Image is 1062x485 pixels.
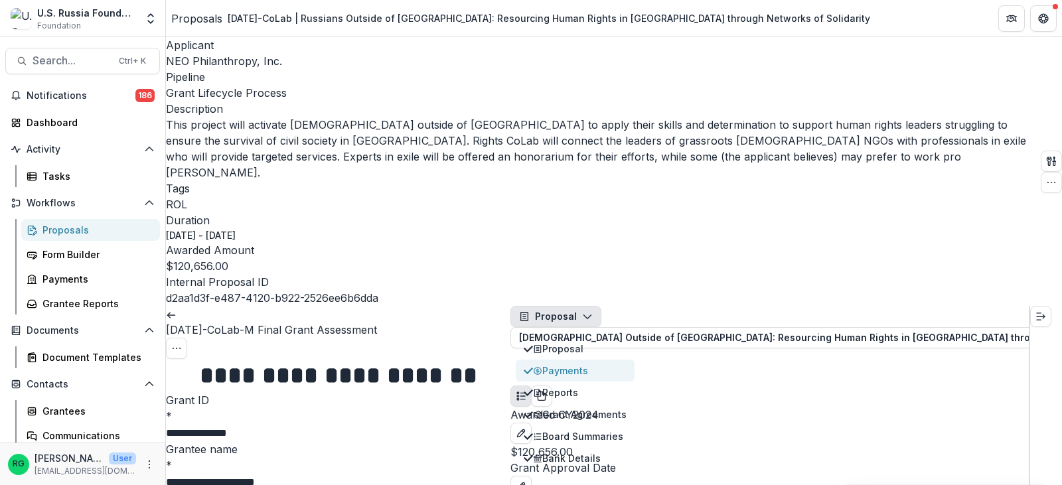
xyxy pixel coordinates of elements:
button: Search... [5,48,160,74]
p: Duration [166,212,1035,228]
div: Payments [42,272,149,286]
div: Proposals [42,223,149,237]
a: Payments [21,268,160,290]
p: [DATE] - [DATE] [166,228,236,242]
div: Proposal [533,342,627,356]
button: edit [510,423,532,444]
button: Open Activity [5,139,160,160]
a: Proposals [21,219,160,241]
button: More [141,456,157,472]
a: Grantee Reports [21,293,160,314]
nav: breadcrumb [171,9,875,28]
div: Tasks [42,169,149,183]
button: Open Workflows [5,192,160,214]
button: Expand right [1030,306,1051,327]
div: Ctrl + K [116,54,149,68]
a: Communications [21,425,160,447]
p: Applicant [166,37,1035,53]
p: Internal Proposal ID [166,274,1035,290]
a: Form Builder [21,243,160,265]
div: Form Builder [42,247,149,261]
button: Open Contacts [5,374,160,395]
a: Dashboard [5,111,160,133]
p: Grant Approval Date [510,460,1029,476]
span: Contacts [27,379,139,390]
p: [EMAIL_ADDRESS][DOMAIN_NAME] [35,465,136,477]
div: Ruslan Garipov [13,460,25,468]
img: U.S. Russia Foundation [11,8,32,29]
div: Bank Details [533,451,627,465]
div: U.S. Russia Foundation [37,6,136,20]
p: Grant ID [166,392,510,408]
span: Activity [27,144,139,155]
a: NEO Philanthropy, Inc. [166,54,282,68]
span: 186 [135,89,155,102]
button: Notifications186 [5,85,160,106]
span: ROL [166,198,187,211]
button: Open entity switcher [141,5,160,32]
p: User [109,452,136,464]
p: Grant Lifecycle Process [166,85,287,101]
span: Documents [27,325,139,336]
div: Communications [42,429,149,443]
span: Workflows [27,198,139,209]
p: Pipeline [166,69,1035,85]
button: Get Help [1030,5,1057,32]
p: [PERSON_NAME] [35,451,104,465]
a: Document Templates [21,346,160,368]
div: Payments [533,364,627,378]
span: Search... [33,54,111,67]
button: Plaintext view [510,385,532,407]
div: Board Summaries [533,429,627,443]
div: Dashboard [27,115,149,129]
div: Grantees [42,404,149,418]
h3: [DATE]-CoLab-M Final Grant Assessment [166,322,510,338]
button: Proposal [510,306,601,327]
p: $120,656.00 [166,258,228,274]
button: Open Documents [5,320,160,341]
p: Awarded Amount [166,242,1035,258]
a: Tasks [21,165,160,187]
div: [DATE]-CoLab | Russians Outside of [GEOGRAPHIC_DATA]: Resourcing Human Rights in [GEOGRAPHIC_DATA... [228,11,870,25]
p: Tags [166,180,1035,196]
p: This project will activate [DEMOGRAPHIC_DATA] outside of [GEOGRAPHIC_DATA] to apply their skills ... [166,117,1035,180]
p: Description [166,101,1035,117]
div: Document Templates [42,350,149,364]
div: Reports [533,385,627,399]
p: d2aa1d3f-e487-4120-b922-2526ee6b6dda [166,290,378,306]
a: Grantees [21,400,160,422]
button: Partners [998,5,1025,32]
span: Notifications [27,90,135,102]
button: Options [166,338,187,359]
a: Proposals [171,11,222,27]
div: Grant Agreements [533,407,627,421]
span: Foundation [37,20,81,32]
p: Grantee name [166,441,510,457]
p: Awarded CY2024 [510,407,1029,423]
p: $120,656.00 [510,444,1029,460]
div: Grantee Reports [42,297,149,311]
